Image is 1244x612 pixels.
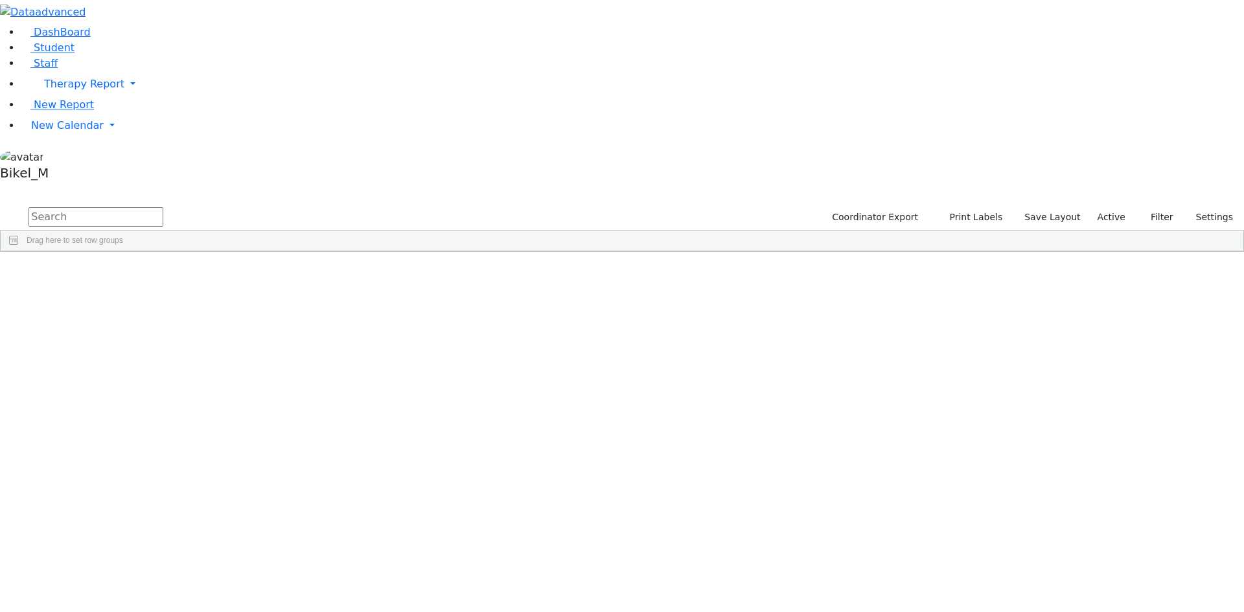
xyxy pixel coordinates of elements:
a: New Calendar [21,113,1244,139]
span: New Calendar [31,119,104,131]
a: Student [21,41,75,54]
button: Filter [1134,207,1179,227]
a: New Report [21,98,94,111]
a: DashBoard [21,26,91,38]
button: Save Layout [1019,207,1086,227]
button: Print Labels [934,207,1008,227]
span: Student [34,41,75,54]
span: Drag here to set row groups [27,236,123,245]
span: New Report [34,98,94,111]
span: DashBoard [34,26,91,38]
a: Staff [21,57,58,69]
button: Settings [1179,207,1239,227]
a: Therapy Report [21,71,1244,97]
button: Coordinator Export [824,207,924,227]
label: Active [1092,207,1131,227]
span: Therapy Report [44,78,124,90]
span: Staff [34,57,58,69]
input: Search [29,207,163,227]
